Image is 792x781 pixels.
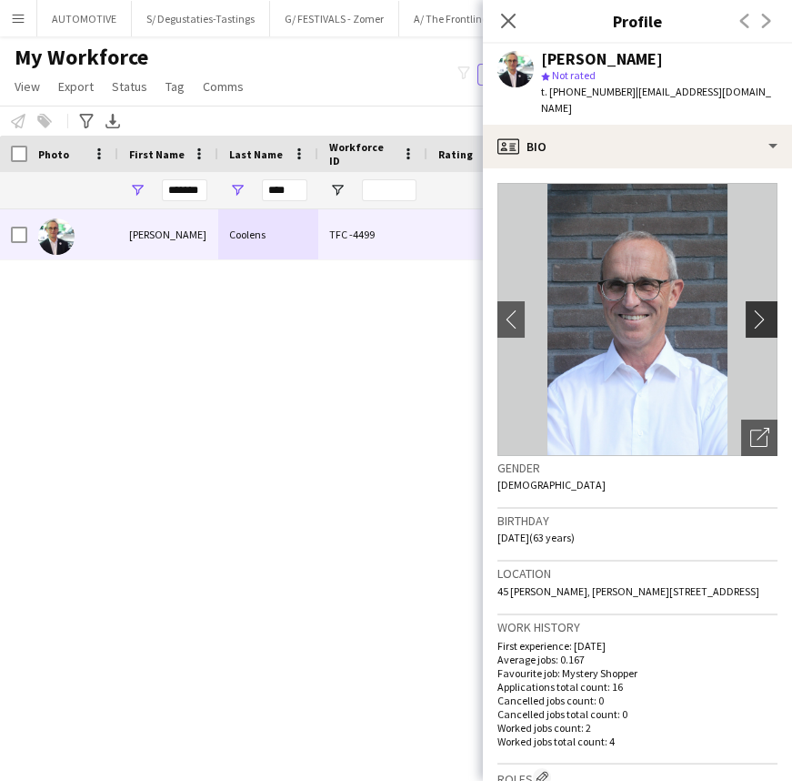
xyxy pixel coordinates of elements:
[118,209,218,259] div: [PERSON_NAME]
[102,110,124,132] app-action-btn: Export XLSX
[497,653,777,666] p: Average jobs: 0.167
[483,125,792,168] div: Bio
[51,75,101,98] a: Export
[552,68,596,82] span: Not rated
[497,584,759,598] span: 45 [PERSON_NAME], [PERSON_NAME][STREET_ADDRESS]
[497,478,606,492] span: [DEMOGRAPHIC_DATA]
[218,209,318,259] div: Coolens
[165,78,185,95] span: Tag
[158,75,192,98] a: Tag
[741,420,777,456] div: Open photos pop-in
[229,147,283,161] span: Last Name
[129,182,145,198] button: Open Filter Menu
[438,147,473,161] span: Rating
[497,183,777,456] img: Crew avatar or photo
[38,218,75,255] img: Gabriel Coolens
[132,1,270,36] button: S/ Degustaties-Tastings
[229,182,246,198] button: Open Filter Menu
[329,182,346,198] button: Open Filter Menu
[497,694,777,707] p: Cancelled jobs count: 0
[497,565,777,582] h3: Location
[497,721,777,735] p: Worked jobs count: 2
[15,44,148,71] span: My Workforce
[497,512,777,529] h3: Birthday
[541,85,771,115] span: | [EMAIL_ADDRESS][DOMAIN_NAME]
[15,78,40,95] span: View
[270,1,399,36] button: G/ FESTIVALS - Zomer
[541,85,636,98] span: t. [PHONE_NUMBER]
[37,1,132,36] button: AUTOMOTIVE
[195,75,251,98] a: Comms
[318,209,427,259] div: TFC -4499
[262,179,307,201] input: Last Name Filter Input
[497,680,777,694] p: Applications total count: 16
[112,78,147,95] span: Status
[497,666,777,680] p: Favourite job: Mystery Shopper
[7,75,47,98] a: View
[497,639,777,653] p: First experience: [DATE]
[362,179,416,201] input: Workforce ID Filter Input
[38,147,69,161] span: Photo
[399,1,599,36] button: A/ The Frontline Company - Planning
[497,619,777,635] h3: Work history
[497,707,777,721] p: Cancelled jobs total count: 0
[483,9,792,33] h3: Profile
[497,735,777,748] p: Worked jobs total count: 4
[477,64,568,86] button: Everyone5,025
[162,179,207,201] input: First Name Filter Input
[129,147,185,161] span: First Name
[497,460,777,476] h3: Gender
[329,140,395,167] span: Workforce ID
[497,531,575,544] span: [DATE] (63 years)
[541,51,663,67] div: [PERSON_NAME]
[105,75,155,98] a: Status
[75,110,97,132] app-action-btn: Advanced filters
[58,78,94,95] span: Export
[203,78,244,95] span: Comms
